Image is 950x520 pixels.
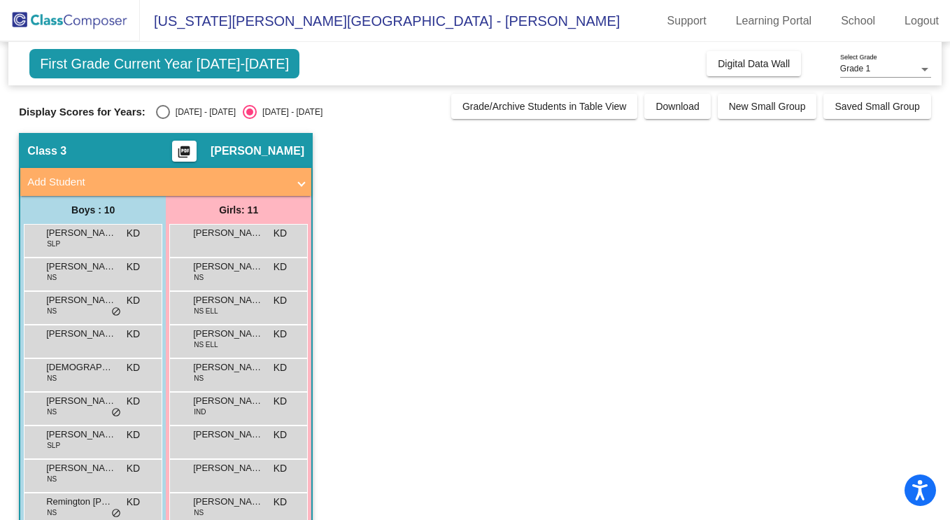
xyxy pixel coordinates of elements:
[211,144,304,158] span: [PERSON_NAME]
[462,101,627,112] span: Grade/Archive Students in Table View
[194,407,206,417] span: IND
[140,10,620,32] span: [US_STATE][PERSON_NAME][GEOGRAPHIC_DATA] - [PERSON_NAME]
[127,226,140,241] span: KD
[20,168,311,196] mat-expansion-panel-header: Add Student
[46,394,116,408] span: [PERSON_NAME]
[127,293,140,308] span: KD
[166,196,311,224] div: Girls: 11
[47,272,57,283] span: NS
[127,394,140,409] span: KD
[47,373,57,384] span: NS
[46,461,116,475] span: [PERSON_NAME] [PERSON_NAME]
[274,260,287,274] span: KD
[707,51,801,76] button: Digital Data Wall
[830,10,886,32] a: School
[127,260,140,274] span: KD
[46,360,116,374] span: [DEMOGRAPHIC_DATA][PERSON_NAME]
[656,10,718,32] a: Support
[451,94,638,119] button: Grade/Archive Students in Table View
[19,106,146,118] span: Display Scores for Years:
[194,306,218,316] span: NS ELL
[644,94,710,119] button: Download
[111,508,121,519] span: do_not_disturb_alt
[718,94,817,119] button: New Small Group
[176,145,192,164] mat-icon: picture_as_pdf
[46,226,116,240] span: [PERSON_NAME]
[29,49,299,78] span: First Grade Current Year [DATE]-[DATE]
[170,106,236,118] div: [DATE] - [DATE]
[194,507,204,518] span: NS
[274,428,287,442] span: KD
[46,327,116,341] span: [PERSON_NAME]
[47,239,60,249] span: SLP
[193,428,263,442] span: [PERSON_NAME]
[893,10,950,32] a: Logout
[27,144,66,158] span: Class 3
[193,461,263,475] span: [PERSON_NAME]
[274,495,287,510] span: KD
[194,339,218,350] span: NS ELL
[111,407,121,419] span: do_not_disturb_alt
[257,106,322,118] div: [DATE] - [DATE]
[20,196,166,224] div: Boys : 10
[274,461,287,476] span: KD
[729,101,806,112] span: New Small Group
[47,507,57,518] span: NS
[127,327,140,342] span: KD
[193,293,263,307] span: [PERSON_NAME]
[840,64,870,73] span: Grade 1
[725,10,823,32] a: Learning Portal
[46,293,116,307] span: [PERSON_NAME]
[127,461,140,476] span: KD
[274,327,287,342] span: KD
[274,394,287,409] span: KD
[47,440,60,451] span: SLP
[194,272,204,283] span: NS
[193,495,263,509] span: [PERSON_NAME] [PERSON_NAME]
[193,260,263,274] span: [PERSON_NAME]
[46,260,116,274] span: [PERSON_NAME]
[47,407,57,417] span: NS
[127,495,140,510] span: KD
[27,174,288,190] mat-panel-title: Add Student
[274,360,287,375] span: KD
[718,58,790,69] span: Digital Data Wall
[172,141,197,162] button: Print Students Details
[127,360,140,375] span: KD
[111,307,121,318] span: do_not_disturb_alt
[193,360,263,374] span: [PERSON_NAME]
[274,293,287,308] span: KD
[274,226,287,241] span: KD
[156,105,322,119] mat-radio-group: Select an option
[835,101,919,112] span: Saved Small Group
[47,306,57,316] span: NS
[194,373,204,384] span: NS
[193,327,263,341] span: [PERSON_NAME]
[193,226,263,240] span: [PERSON_NAME]
[823,94,930,119] button: Saved Small Group
[47,474,57,484] span: NS
[655,101,699,112] span: Download
[127,428,140,442] span: KD
[46,428,116,442] span: [PERSON_NAME]
[46,495,116,509] span: Remington [PERSON_NAME]
[193,394,263,408] span: [PERSON_NAME]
